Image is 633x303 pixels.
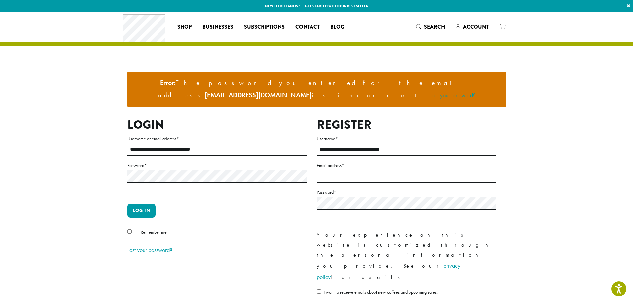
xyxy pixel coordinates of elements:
label: Password [127,161,307,170]
span: Search [424,23,445,31]
strong: Error: [160,78,176,87]
label: Email address [317,161,496,170]
span: Subscriptions [244,23,285,31]
span: Account [463,23,489,31]
label: Password [317,188,496,196]
a: Search [411,21,450,32]
span: I want to receive emails about new coffees and upcoming sales. [324,289,438,295]
span: Shop [177,23,192,31]
label: Username or email address [127,135,307,143]
span: Contact [295,23,320,31]
span: Blog [330,23,344,31]
span: Businesses [202,23,233,31]
a: Shop [172,22,197,32]
li: The password you entered for the email address is incorrect. [133,77,501,102]
label: Username [317,135,496,143]
a: Get started with our best seller [305,3,368,9]
span: Remember me [141,229,167,235]
a: Lost your password? [430,91,475,99]
a: privacy policy [317,262,460,281]
button: Log in [127,204,156,218]
p: Your experience on this website is customized through the personal information you provide. See o... [317,230,496,283]
a: Lost your password? [127,246,172,254]
h2: Login [127,118,307,132]
input: I want to receive emails about new coffees and upcoming sales. [317,289,321,294]
strong: [EMAIL_ADDRESS][DOMAIN_NAME] [205,91,312,99]
h2: Register [317,118,496,132]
